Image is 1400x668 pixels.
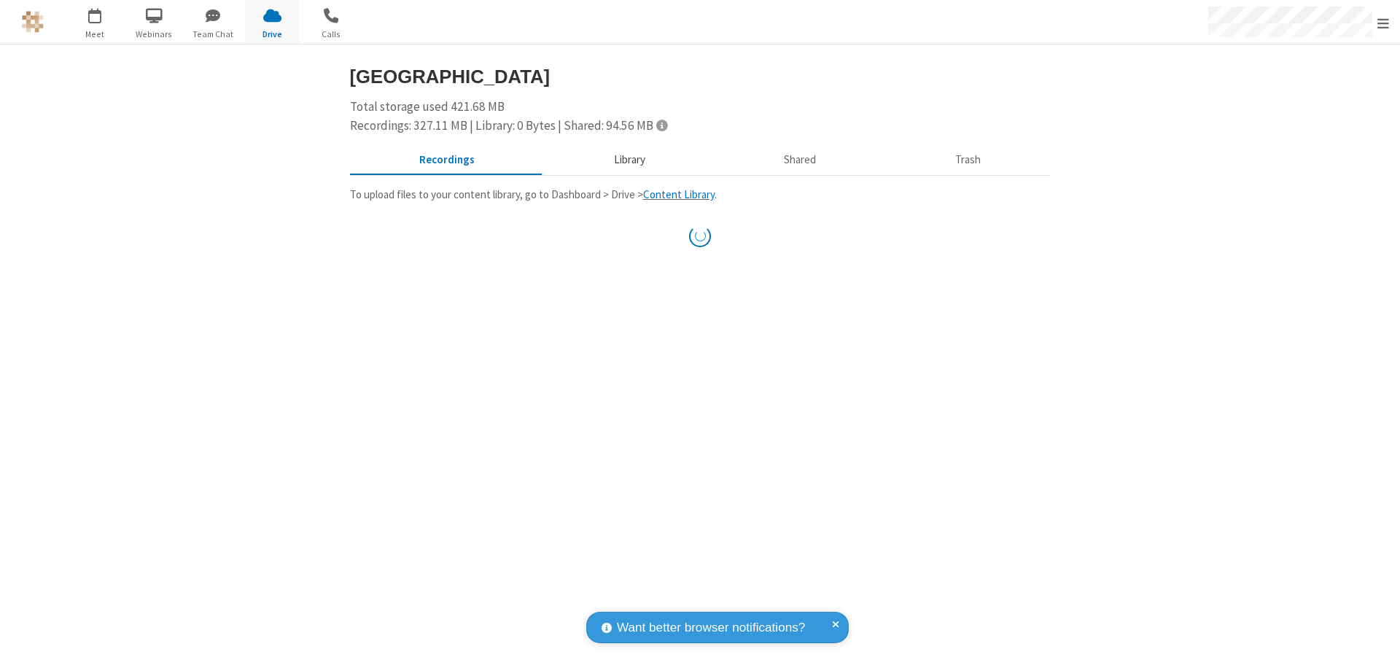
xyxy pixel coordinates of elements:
span: Calls [304,28,359,41]
span: Webinars [127,28,182,41]
iframe: Chat [1364,630,1389,658]
button: Shared during meetings [715,147,886,174]
div: Total storage used 421.68 MB [350,98,1051,135]
span: Drive [245,28,300,41]
div: Recordings: 327.11 MB | Library: 0 Bytes | Shared: 94.56 MB [350,117,1051,136]
span: Want better browser notifications? [617,618,805,637]
span: Totals displayed include files that have been moved to the trash. [656,119,667,131]
img: QA Selenium DO NOT DELETE OR CHANGE [22,11,44,33]
h3: [GEOGRAPHIC_DATA] [350,66,1051,87]
button: Content library [544,147,715,174]
button: Trash [886,147,1051,174]
p: To upload files to your content library, go to Dashboard > Drive > . [350,187,1051,203]
button: Recorded meetings [350,147,545,174]
span: Team Chat [186,28,241,41]
a: Content Library [643,187,715,201]
span: Meet [68,28,122,41]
